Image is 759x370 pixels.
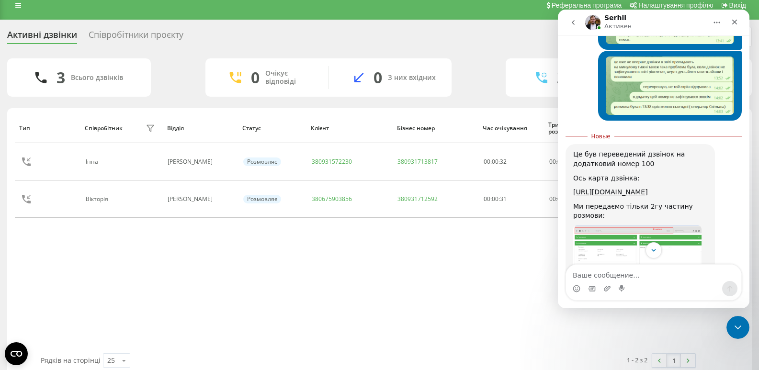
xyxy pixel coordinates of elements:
div: 00:00:32 [484,158,539,165]
div: 2 [557,68,566,87]
div: Інна [86,158,101,165]
div: 00:00:31 [484,196,539,202]
a: [URL][DOMAIN_NAME] [15,179,90,186]
iframe: Intercom live chat [558,10,749,308]
textarea: Ваше сообщение... [8,255,183,271]
span: 00 [557,195,564,203]
div: Тривалість розмови [548,122,605,135]
div: Це був переведений дзвінок на додатковий номер 100 [15,140,149,159]
div: Клієнт [311,125,388,132]
span: 00 [549,195,556,203]
div: Тип [19,125,76,132]
div: Розмовляє [243,157,281,166]
button: Добавить вложение [45,275,53,283]
button: Start recording [61,275,68,283]
div: Всього дзвінків [71,74,123,82]
span: 01 [557,157,564,166]
button: Средство выбора эмодзи [15,275,23,283]
div: Співробітник [85,125,123,132]
button: Средство выбора GIF-файла [30,275,38,283]
div: Serhii говорит… [8,135,184,314]
button: Open CMP widget [5,342,28,365]
div: [PERSON_NAME] [168,196,233,202]
span: 00 [549,157,556,166]
div: 25 [107,356,115,365]
span: Налаштування профілю [638,1,713,9]
div: З них вхідних [388,74,436,82]
a: 380931713817 [397,157,438,166]
div: Час очікування [483,125,539,132]
a: 380675903856 [312,195,352,203]
div: : : [549,196,572,202]
div: Відділ [167,125,234,132]
div: Розмовляє [243,195,281,203]
div: Бізнес номер [397,125,474,132]
div: Статус [242,125,302,132]
button: Отправить сообщение… [164,271,180,287]
div: Це був переведений дзвінок на додатковий номер 100Ось карта дзвінка:[URL][DOMAIN_NAME]Ми передаєм... [8,135,157,293]
a: 380931712592 [397,195,438,203]
button: Scroll to bottom [88,233,104,249]
div: Ми передаємо тільки 2гу частину розмови: [15,192,149,211]
span: Реферальна програма [552,1,622,9]
iframe: Intercom live chat [726,316,749,339]
div: Співробітники проєкту [89,30,183,45]
div: Активні дзвінки [7,30,77,45]
div: 3 [57,68,65,87]
div: Ось карта дзвінка: [15,164,149,174]
a: 380931572230 [312,157,352,166]
span: Вихід [729,1,746,9]
span: Рядків на сторінці [41,356,101,365]
div: : : [549,158,572,165]
a: 1 [667,354,681,367]
div: 0 [251,68,260,87]
div: 1 - 2 з 2 [627,355,647,365]
div: 0 [374,68,382,87]
div: [PERSON_NAME] [168,158,233,165]
div: Очікує відповіді [265,69,314,86]
div: Вікторія [86,196,111,202]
